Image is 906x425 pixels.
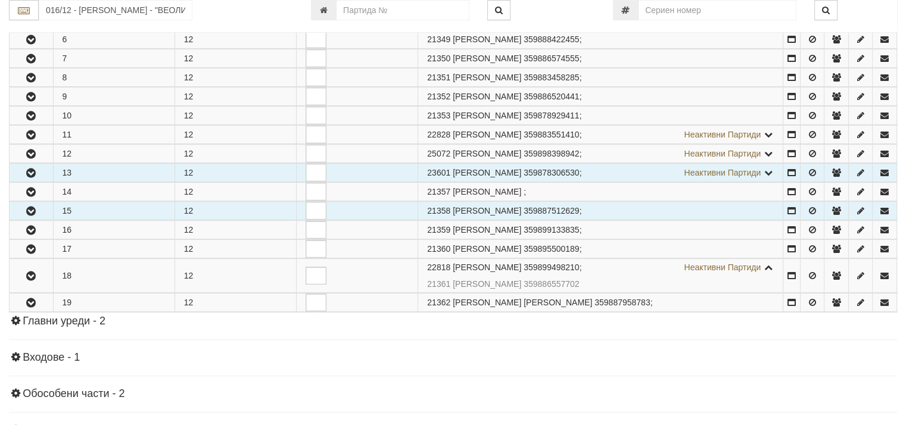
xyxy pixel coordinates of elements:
span: [PERSON_NAME] [453,279,521,289]
td: 12 [175,30,296,49]
td: 12 [175,87,296,106]
span: Партида № [427,35,450,44]
td: ; [418,202,783,220]
td: 12 [175,145,296,163]
span: Неактивни Партиди [684,262,761,272]
span: 359887958783 [594,298,650,307]
span: Партида № [427,244,450,254]
td: ; [418,183,783,201]
span: 359898398942 [524,149,579,158]
td: 17 [53,240,175,258]
td: 6 [53,30,175,49]
span: Неактивни Партиди [684,168,761,177]
span: Партида № [427,111,450,120]
span: [PERSON_NAME] [453,54,521,63]
span: Неактивни Партиди [684,130,761,139]
span: [PERSON_NAME] [453,206,521,215]
td: ; [418,87,783,106]
span: [PERSON_NAME] [453,92,521,101]
span: [PERSON_NAME] [453,187,521,196]
td: ; [418,259,783,293]
span: Партида № [427,73,450,82]
td: ; [418,126,783,144]
td: ; [418,240,783,258]
td: 16 [53,221,175,239]
td: 11 [53,126,175,144]
td: ; [418,293,783,312]
td: ; [418,107,783,125]
span: [PERSON_NAME] [PERSON_NAME] [453,298,592,307]
td: 9 [53,87,175,106]
span: Партида № [427,262,450,272]
span: 359888422455 [524,35,579,44]
td: 12 [175,107,296,125]
span: [PERSON_NAME] [453,262,521,272]
td: 18 [53,259,175,293]
span: 359899133835 [524,225,579,235]
td: ; [418,145,783,163]
span: [PERSON_NAME] [453,130,521,139]
span: [PERSON_NAME] [453,168,521,177]
span: Партида № [427,279,450,289]
td: 19 [53,293,175,312]
span: Партида № [427,187,450,196]
span: 359886557702 [524,279,579,289]
span: Партида № [427,130,450,139]
td: 12 [53,145,175,163]
td: 12 [175,183,296,201]
span: [PERSON_NAME] [453,225,521,235]
td: 10 [53,107,175,125]
td: ; [418,164,783,182]
span: Партида № [427,54,450,63]
span: Партида № [427,225,450,235]
span: Неактивни Партиди [684,149,761,158]
span: [PERSON_NAME] [453,73,521,82]
span: Партида № [427,298,450,307]
span: [PERSON_NAME] [453,111,521,120]
span: 359899498210 [524,262,579,272]
td: 14 [53,183,175,201]
span: Партида № [427,92,450,101]
span: 359878929411 [524,111,579,120]
span: Партида № [427,168,450,177]
h4: Входове - 1 [9,352,897,364]
td: 12 [175,126,296,144]
td: 12 [175,164,296,182]
span: [PERSON_NAME] [453,35,521,44]
td: 7 [53,49,175,68]
span: [PERSON_NAME] [453,244,521,254]
span: 359887512629 [524,206,579,215]
h4: Главни уреди - 2 [9,315,897,327]
span: 359886574555 [524,54,579,63]
span: 359878306530 [524,168,579,177]
h4: Обособени части - 2 [9,388,897,400]
td: 12 [175,68,296,87]
span: Партида № [427,149,450,158]
td: 15 [53,202,175,220]
td: 12 [175,202,296,220]
td: 12 [175,49,296,68]
td: 12 [175,259,296,293]
span: 359883458285 [524,73,579,82]
td: ; [418,68,783,87]
td: 13 [53,164,175,182]
span: 359895500189 [524,244,579,254]
td: ; [418,30,783,49]
span: 359883551410 [524,130,579,139]
span: [PERSON_NAME] [453,149,521,158]
td: 12 [175,240,296,258]
span: 359886520441 [524,92,579,101]
td: 8 [53,68,175,87]
span: Партида № [427,206,450,215]
td: 12 [175,221,296,239]
td: ; [418,49,783,68]
td: 12 [175,293,296,312]
td: ; [418,221,783,239]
